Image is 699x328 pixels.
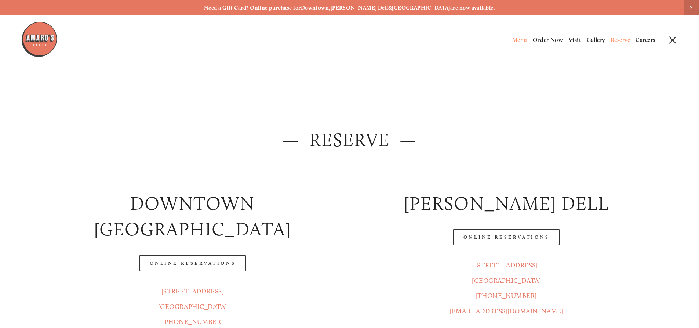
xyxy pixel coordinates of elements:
[388,4,392,11] strong: &
[569,36,581,43] a: Visit
[476,292,537,300] a: [PHONE_NUMBER]
[301,4,329,11] a: Downtown
[636,36,655,43] a: Careers
[42,127,657,153] h2: — Reserve —
[329,4,330,11] strong: ,
[475,261,538,269] a: [STREET_ADDRESS]
[533,36,563,43] a: Order Now
[158,303,227,311] a: [GEOGRAPHIC_DATA]
[161,287,224,295] a: [STREET_ADDRESS]
[42,191,343,243] h2: Downtown [GEOGRAPHIC_DATA]
[392,4,450,11] a: [GEOGRAPHIC_DATA]
[449,307,563,315] a: [EMAIL_ADDRESS][DOMAIN_NAME]
[162,318,223,326] a: [PHONE_NUMBER]
[21,21,58,58] img: Amaro's Table
[611,36,630,43] a: Reserve
[450,4,495,11] strong: are now available.
[356,191,657,217] h2: [PERSON_NAME] DELL
[453,229,560,245] a: Online Reservations
[512,36,527,43] a: Menu
[587,36,605,43] a: Gallery
[472,277,541,285] a: [GEOGRAPHIC_DATA]
[331,4,388,11] a: [PERSON_NAME] Dell
[139,255,246,271] a: Online Reservations
[204,4,301,11] strong: Need a Gift Card? Online purchase for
